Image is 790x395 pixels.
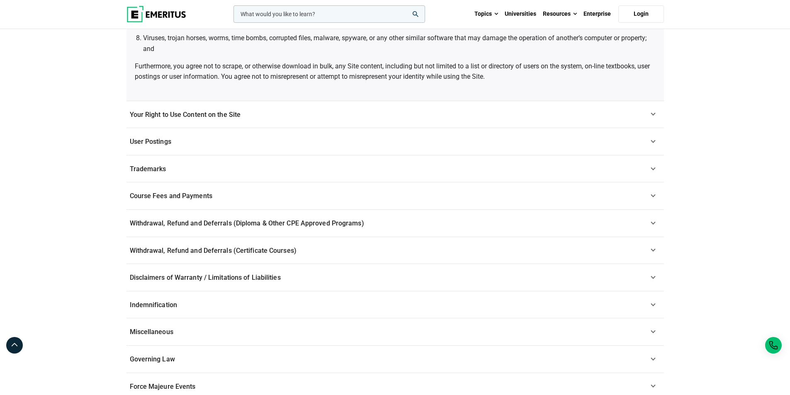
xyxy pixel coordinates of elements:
span: Indemnification [130,301,177,309]
a: Course Fees and Payments [126,182,664,210]
span: Your Right to Use Content on the Site [130,111,241,119]
a: Trademarks [126,155,664,183]
span: Miscellaneous [130,328,173,336]
span: Disclaimers of Warranty / Limitations of Liabilities [130,274,281,281]
span: User Postings [130,138,171,145]
span: Withdrawal, Refund and Deferrals (Certificate Courses) [130,247,297,254]
span: Trademarks [130,165,166,173]
a: Withdrawal, Refund and Deferrals (Diploma & Other CPE Approved Programs) [126,210,664,237]
span: Governing Law [130,355,175,363]
span: Force Majeure Events [130,383,196,390]
li: Viruses, trojan horses, worms, time bombs, corrupted files, malware, spyware, or any other simila... [143,33,656,54]
a: Miscellaneous [126,318,664,346]
input: woocommerce-product-search-field-0 [233,5,425,23]
span: Course Fees and Payments [130,192,212,200]
a: User Postings [126,128,664,155]
a: Disclaimers of Warranty / Limitations of Liabilities [126,264,664,291]
span: Withdrawal, Refund and Deferrals (Diploma & Other CPE Approved Programs) [130,219,364,227]
a: Indemnification [126,291,664,319]
a: Withdrawal, Refund and Deferrals (Certificate Courses) [126,237,664,264]
a: Login [618,5,664,23]
a: Your Right to Use Content on the Site [126,101,664,128]
p: Furthermore, you agree not to scrape, or otherwise download in bulk, any Site content, including ... [135,61,656,82]
a: Governing Law [126,346,664,373]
